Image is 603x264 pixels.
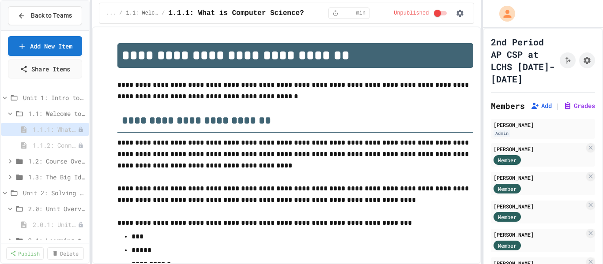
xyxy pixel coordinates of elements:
span: min [356,10,366,17]
span: Back to Teams [31,11,72,20]
span: Unit 2: Solving Problems in Computer Science [23,188,86,197]
span: 1.3: The Big Ideas [28,172,86,182]
div: [PERSON_NAME] [494,121,592,129]
span: Member [498,242,516,249]
span: 1.2: Course Overview and the AP Exam [28,156,86,166]
span: Unpublished [394,10,429,17]
span: | [555,100,560,111]
span: 2.0.1: Unit Overview [33,220,78,229]
span: 2.0: Unit Overview [28,204,86,213]
button: Click to see fork details [560,52,576,68]
span: 1.1.1: What is Computer Science? [168,8,304,19]
a: Add New Item [8,36,82,56]
iframe: chat widget [530,190,594,228]
a: Share Items [8,59,82,78]
span: / [119,10,122,17]
span: 1.1.1: What is Computer Science? [33,125,78,134]
div: My Account [490,4,517,24]
span: Member [498,185,516,193]
h1: 2nd Period AP CSP at LCHS [DATE]-[DATE] [491,36,556,85]
iframe: chat widget [566,229,594,255]
span: Member [498,213,516,221]
button: Grades [563,101,595,110]
button: Assignment Settings [579,52,595,68]
span: 1.1: Welcome to Computer Science [126,10,158,17]
span: 1.1: Welcome to Computer Science [28,109,86,118]
div: Admin [494,130,510,137]
span: 2.1: Learning to Solve Hard Problems [28,236,86,245]
div: [PERSON_NAME] [494,145,584,153]
a: Delete [47,247,84,260]
span: 1.1.2: Connect with Your World [33,141,78,150]
div: Unpublished [78,222,84,228]
div: [PERSON_NAME] [494,231,584,238]
div: Unpublished [78,126,84,133]
button: Add [531,101,552,110]
span: Member [498,156,516,164]
button: Back to Teams [8,6,82,25]
span: ... [106,10,116,17]
span: Unit 1: Intro to Computer Science [23,93,86,102]
h2: Members [491,100,525,112]
div: Unpublished [78,142,84,149]
div: [PERSON_NAME] [494,202,584,210]
span: / [162,10,165,17]
div: [PERSON_NAME] [494,174,584,182]
a: Publish [6,247,44,260]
